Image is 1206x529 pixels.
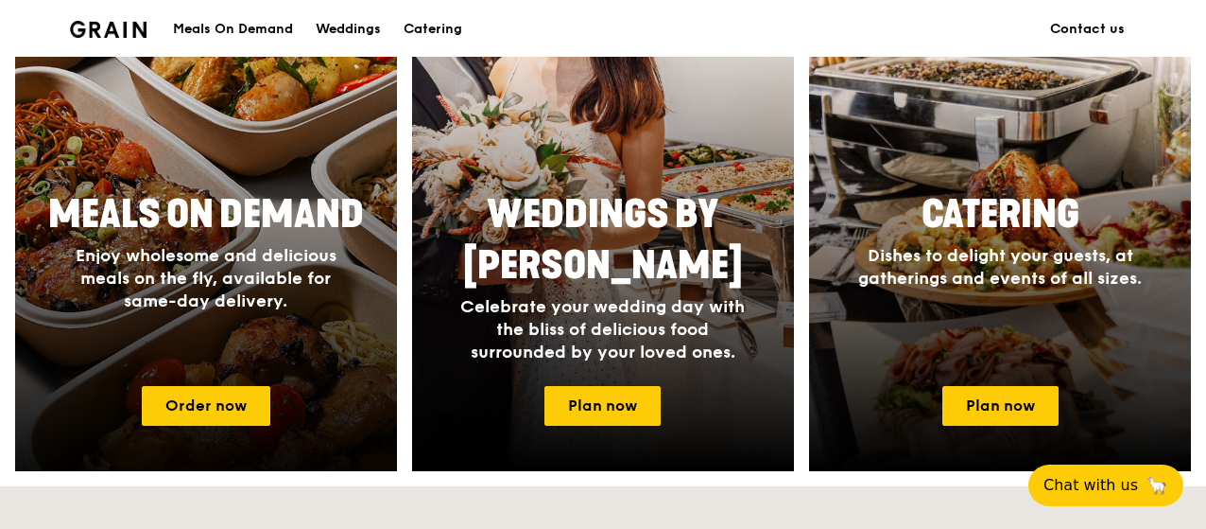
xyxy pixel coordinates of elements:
[1039,1,1136,58] a: Contact us
[463,192,743,289] span: Weddings by [PERSON_NAME]
[1028,465,1183,506] button: Chat with us🦙
[1043,474,1138,497] span: Chat with us
[48,192,364,238] span: Meals On Demand
[173,1,293,58] div: Meals On Demand
[316,1,381,58] div: Weddings
[942,386,1059,426] a: Plan now
[142,386,270,426] a: Order now
[460,296,745,362] span: Celebrate your wedding day with the bliss of delicious food surrounded by your loved ones.
[392,1,474,58] a: Catering
[70,21,146,38] img: Grain
[858,245,1142,289] span: Dishes to delight your guests, at gatherings and events of all sizes.
[544,386,661,426] a: Plan now
[76,245,336,311] span: Enjoy wholesome and delicious meals on the fly, available for same-day delivery.
[404,1,462,58] div: Catering
[1146,474,1168,497] span: 🦙
[304,1,392,58] a: Weddings
[922,192,1079,238] span: Catering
